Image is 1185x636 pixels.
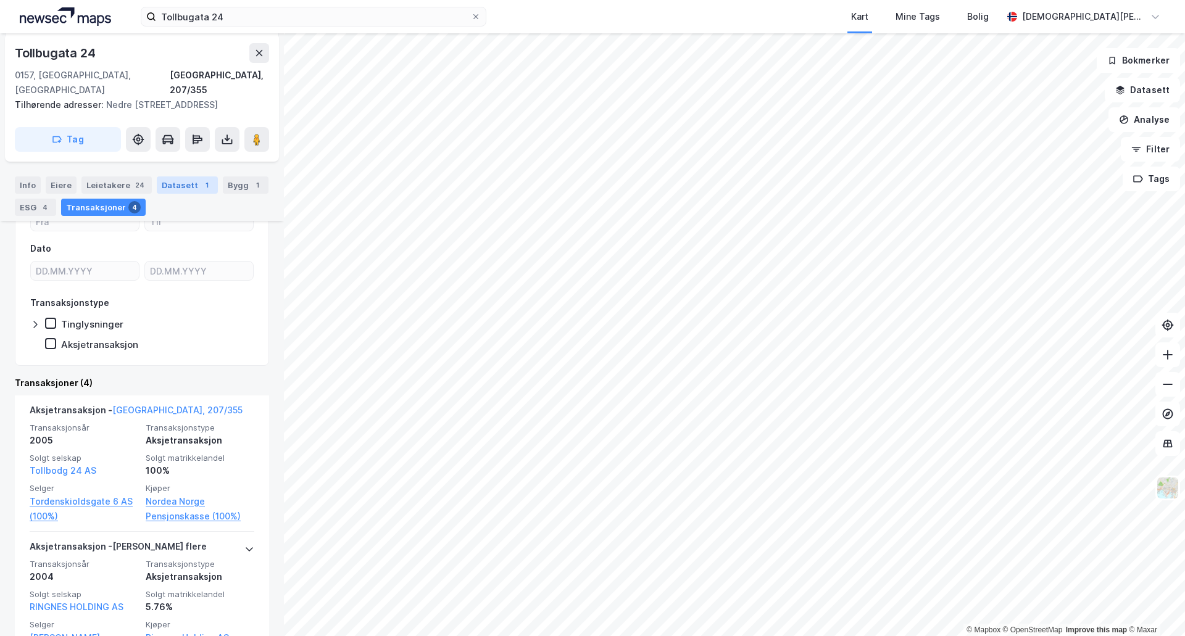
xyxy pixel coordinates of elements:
div: Info [15,176,41,194]
div: 24 [133,179,147,191]
span: Selger [30,619,138,630]
span: Transaksjonstype [146,423,254,433]
div: Transaksjonstype [30,295,109,310]
button: Tags [1123,167,1180,191]
iframe: Chat Widget [1123,577,1185,636]
a: RINGNES HOLDING AS [30,601,123,612]
div: Aksjetransaksjon - [30,403,243,423]
div: Eiere [46,176,77,194]
span: Transaksjonsår [30,423,138,433]
button: Bokmerker [1097,48,1180,73]
a: Mapbox [967,626,1000,634]
div: Tinglysninger [61,318,123,330]
a: Tollbodg 24 AS [30,465,96,476]
button: Filter [1121,137,1180,162]
div: Aksjetransaksjon - [PERSON_NAME] flere [30,539,207,559]
div: ESG [15,199,56,216]
img: Z [1156,476,1179,500]
div: Aksjetransaksjon [146,569,254,584]
a: Nordea Norge Pensjonskasse (100%) [146,494,254,524]
div: Nedre [STREET_ADDRESS] [15,97,259,112]
a: OpenStreetMap [1003,626,1063,634]
div: Leietakere [81,176,152,194]
div: 2005 [30,433,138,448]
div: 1 [201,179,213,191]
div: Kontrollprogram for chat [1123,577,1185,636]
input: Til [145,212,253,231]
div: Aksjetransaksjon [146,433,254,448]
div: [GEOGRAPHIC_DATA], 207/355 [170,68,269,97]
div: 4 [39,201,51,213]
div: 0157, [GEOGRAPHIC_DATA], [GEOGRAPHIC_DATA] [15,68,170,97]
div: [DEMOGRAPHIC_DATA][PERSON_NAME] [1022,9,1145,24]
div: Dato [30,241,51,256]
span: Transaksjonsår [30,559,138,569]
img: logo.a4113a55bc3d86da70a041830d287a7e.svg [20,7,111,26]
span: Solgt selskap [30,453,138,463]
div: Bolig [967,9,989,24]
div: Mine Tags [896,9,940,24]
div: 2004 [30,569,138,584]
div: Kart [851,9,868,24]
span: Kjøper [146,483,254,494]
div: Datasett [157,176,218,194]
button: Analyse [1108,107,1180,132]
span: Kjøper [146,619,254,630]
a: [GEOGRAPHIC_DATA], 207/355 [112,405,243,415]
div: Transaksjoner (4) [15,376,269,390]
input: Fra [31,212,139,231]
a: Improve this map [1066,626,1127,634]
span: Tilhørende adresser: [15,99,106,110]
input: DD.MM.YYYY [31,262,139,280]
div: Aksjetransaksjon [61,339,138,350]
input: DD.MM.YYYY [145,262,253,280]
div: 5.76% [146,600,254,614]
a: Tordenskioldsgate 6 AS (100%) [30,494,138,524]
span: Solgt matrikkelandel [146,453,254,463]
span: Solgt selskap [30,589,138,600]
div: 100% [146,463,254,478]
button: Datasett [1105,78,1180,102]
button: Tag [15,127,121,152]
span: Transaksjonstype [146,559,254,569]
div: Transaksjoner [61,199,146,216]
div: Bygg [223,176,268,194]
span: Solgt matrikkelandel [146,589,254,600]
div: 4 [128,201,141,213]
div: Tollbugata 24 [15,43,98,63]
span: Selger [30,483,138,494]
input: Søk på adresse, matrikkel, gårdeiere, leietakere eller personer [156,7,471,26]
div: 1 [251,179,264,191]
